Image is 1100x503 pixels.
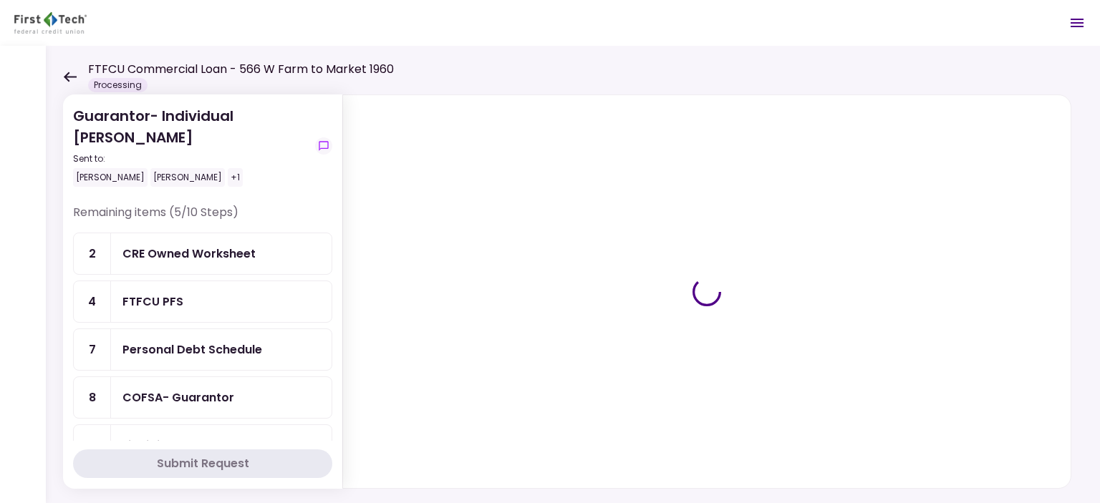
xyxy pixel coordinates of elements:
[73,105,309,187] div: Guarantor- Individual [PERSON_NAME]
[74,329,111,370] div: 7
[157,455,249,472] div: Submit Request
[74,233,111,274] div: 2
[74,377,111,418] div: 8
[150,168,225,187] div: [PERSON_NAME]
[122,436,294,454] div: Liquidity Statements - Guarantor
[315,137,332,155] button: show-messages
[88,61,394,78] h1: FTFCU Commercial Loan - 566 W Farm to Market 1960
[73,424,332,467] a: 9Liquidity Statements - Guarantor
[1060,6,1094,40] button: Open menu
[73,152,309,165] div: Sent to:
[73,449,332,478] button: Submit Request
[122,245,256,263] div: CRE Owned Worksheet
[74,281,111,322] div: 4
[228,168,243,187] div: +1
[122,389,234,406] div: COFSA- Guarantor
[73,280,332,323] a: 4FTFCU PFS
[88,78,148,92] div: Processing
[122,293,183,311] div: FTFCU PFS
[73,376,332,419] a: 8COFSA- Guarantor
[74,425,111,466] div: 9
[73,233,332,275] a: 2CRE Owned Worksheet
[73,328,332,371] a: 7Personal Debt Schedule
[73,204,332,233] div: Remaining items (5/10 Steps)
[122,341,262,358] div: Personal Debt Schedule
[73,168,148,187] div: [PERSON_NAME]
[14,12,87,34] img: Partner icon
